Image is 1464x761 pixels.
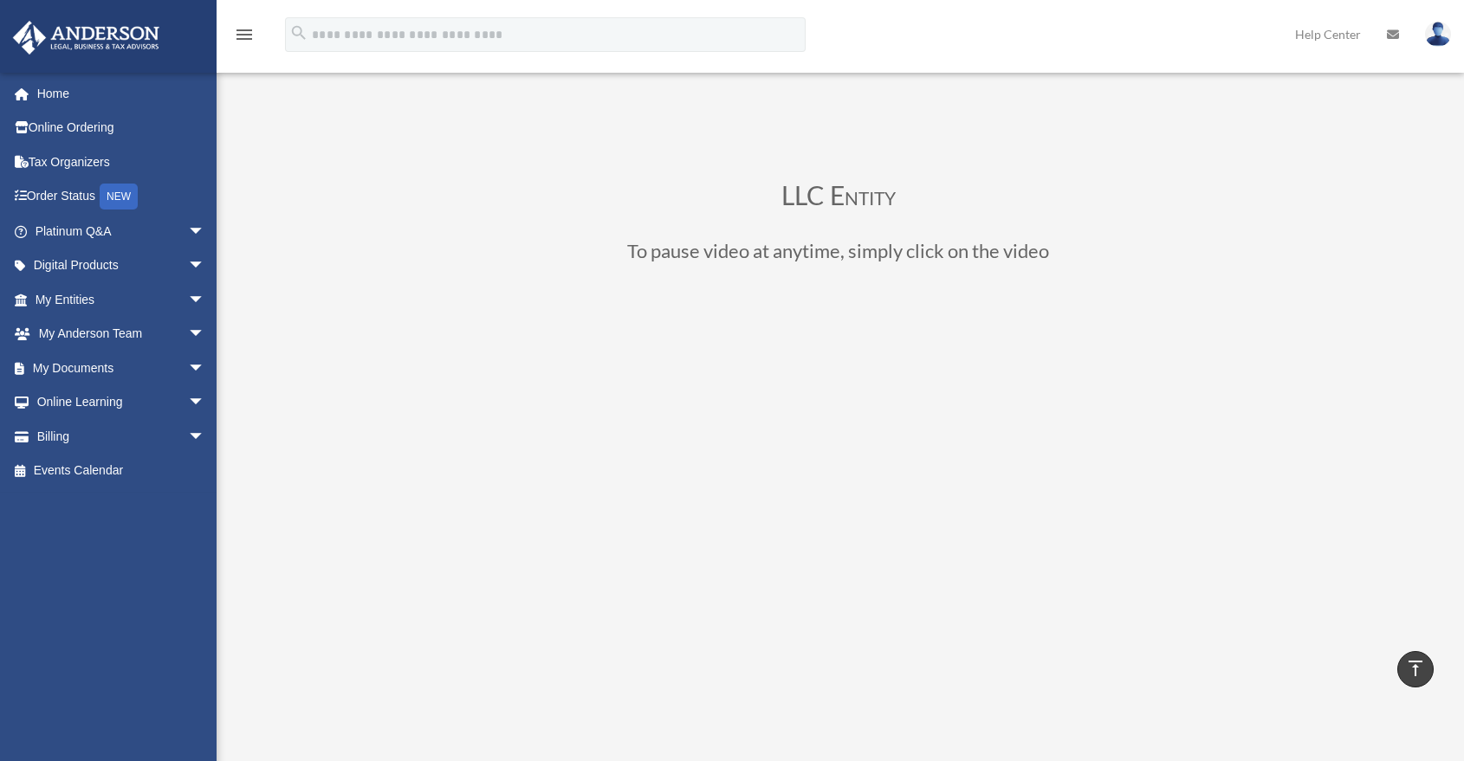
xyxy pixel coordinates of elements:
i: search [289,23,308,42]
i: vertical_align_top [1405,658,1426,679]
img: Anderson Advisors Platinum Portal [8,21,165,55]
a: Online Learningarrow_drop_down [12,385,231,420]
span: arrow_drop_down [188,248,223,284]
span: arrow_drop_down [188,214,223,249]
img: User Pic [1425,22,1451,47]
a: menu [234,30,255,45]
a: vertical_align_top [1397,651,1434,687]
a: My Documentsarrow_drop_down [12,351,231,385]
a: Events Calendar [12,454,231,488]
a: My Anderson Teamarrow_drop_down [12,317,231,351]
a: My Entitiesarrow_drop_down [12,282,231,317]
a: Home [12,76,231,111]
span: arrow_drop_down [188,282,223,318]
h3: To pause video at anytime, simply click on the video [371,242,1306,269]
span: arrow_drop_down [188,317,223,352]
a: Order StatusNEW [12,179,231,215]
a: Online Ordering [12,111,231,145]
span: arrow_drop_down [188,351,223,386]
span: arrow_drop_down [188,385,223,421]
span: arrow_drop_down [188,419,223,455]
a: Billingarrow_drop_down [12,419,231,454]
a: Platinum Q&Aarrow_drop_down [12,214,231,248]
i: menu [234,24,255,45]
h3: LLC Entity [371,182,1306,216]
div: NEW [100,184,138,210]
a: Digital Productsarrow_drop_down [12,248,231,283]
a: Tax Organizers [12,145,231,179]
